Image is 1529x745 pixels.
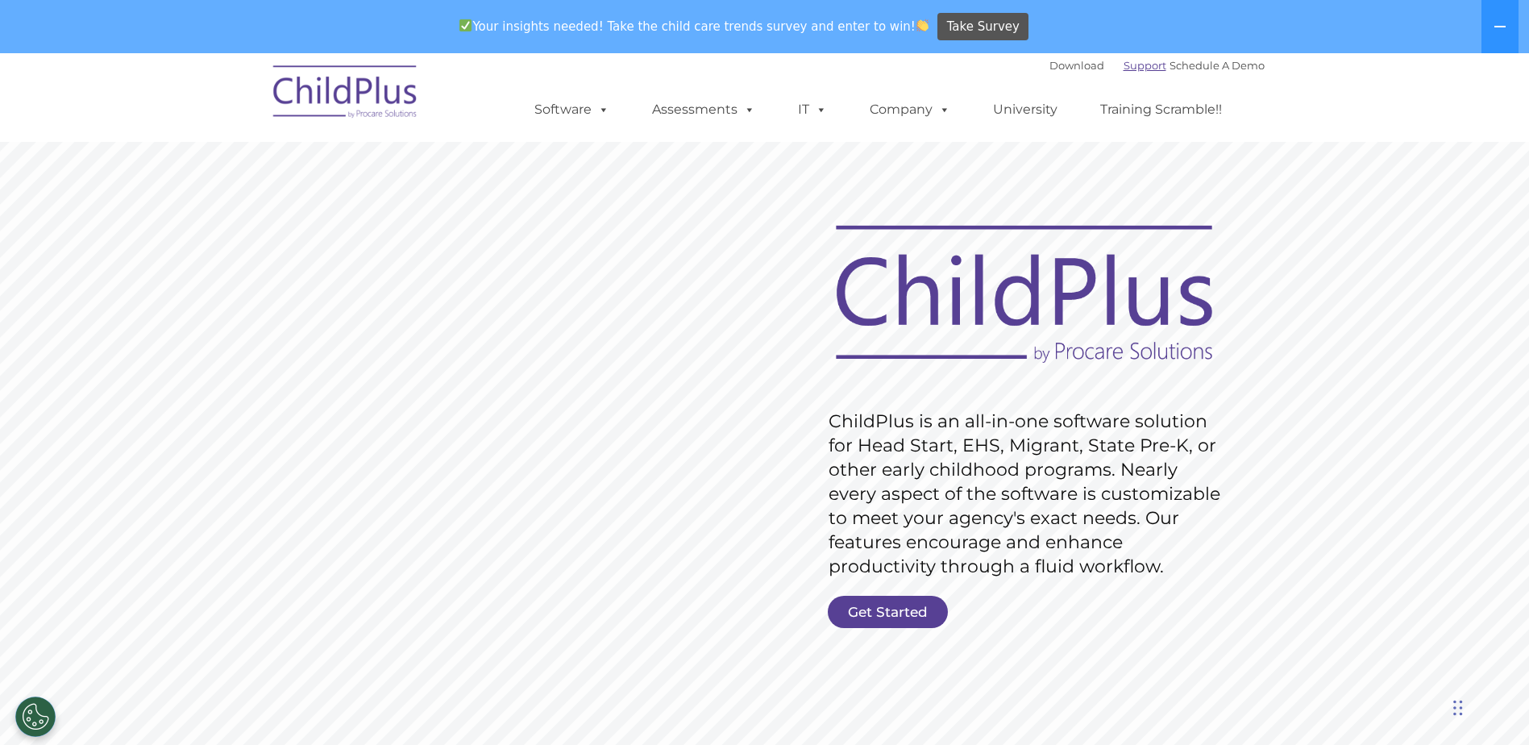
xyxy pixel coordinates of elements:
[265,54,426,135] img: ChildPlus by Procare Solutions
[977,94,1074,126] a: University
[1124,59,1166,72] a: Support
[15,697,56,737] button: Cookies Settings
[636,94,771,126] a: Assessments
[782,94,843,126] a: IT
[937,13,1028,41] a: Take Survey
[1049,59,1104,72] a: Download
[916,19,929,31] img: 👏
[518,94,625,126] a: Software
[1453,684,1463,732] div: Drag
[854,94,966,126] a: Company
[1084,94,1238,126] a: Training Scramble!!
[459,19,472,31] img: ✅
[828,596,948,628] a: Get Started
[829,410,1228,579] rs-layer: ChildPlus is an all-in-one software solution for Head Start, EHS, Migrant, State Pre-K, or other ...
[1049,59,1265,72] font: |
[947,13,1020,41] span: Take Survey
[453,10,936,42] span: Your insights needed! Take the child care trends survey and enter to win!
[1170,59,1265,72] a: Schedule A Demo
[1265,571,1529,745] iframe: Chat Widget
